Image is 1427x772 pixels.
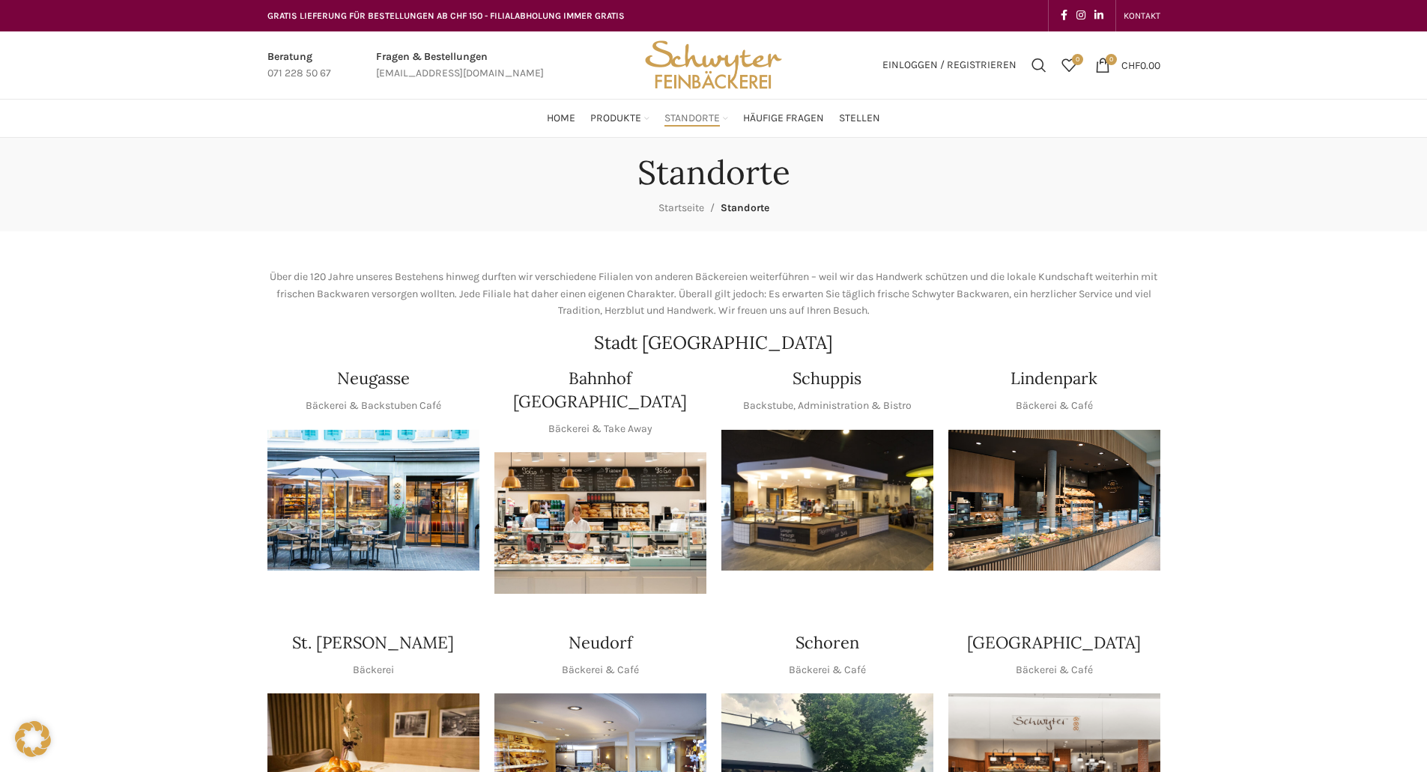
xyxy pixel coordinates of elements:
a: Standorte [664,103,728,133]
a: Facebook social link [1056,5,1072,26]
a: Suchen [1024,50,1054,80]
p: Bäckerei & Café [789,662,866,678]
p: Bäckerei & Café [1016,398,1093,414]
a: Instagram social link [1072,5,1090,26]
p: Bäckerei & Take Away [548,421,652,437]
p: Bäckerei & Café [1016,662,1093,678]
img: Bahnhof St. Gallen [494,452,706,594]
span: KONTAKT [1124,10,1160,21]
span: Einloggen / Registrieren [882,60,1017,70]
bdi: 0.00 [1121,58,1160,71]
span: Produkte [590,112,641,126]
span: Stellen [839,112,880,126]
img: Bäckerei Schwyter [640,31,787,99]
a: Einloggen / Registrieren [875,50,1024,80]
a: Linkedin social link [1090,5,1108,26]
div: 1 / 1 [494,452,706,594]
span: Standorte [721,201,769,214]
a: Home [547,103,575,133]
div: Meine Wunschliste [1054,50,1084,80]
h4: Schoren [796,631,859,654]
span: 0 [1072,54,1083,65]
a: Infobox link [267,49,331,82]
h4: Schuppis [793,367,861,390]
div: 1 / 1 [948,430,1160,571]
div: Main navigation [260,103,1168,133]
h4: St. [PERSON_NAME] [292,631,454,654]
a: Site logo [640,58,787,70]
h4: Neudorf [569,631,632,654]
a: Stellen [839,103,880,133]
img: 017-e1571925257345 [948,430,1160,571]
h4: Lindenpark [1011,367,1097,390]
h1: Standorte [637,153,790,192]
a: Infobox link [376,49,544,82]
span: Home [547,112,575,126]
div: 1 / 1 [721,430,933,571]
img: 150130-Schwyter-013 [721,430,933,571]
span: 0 [1106,54,1117,65]
p: Bäckerei [353,662,394,678]
h4: [GEOGRAPHIC_DATA] [967,631,1141,654]
p: Backstube, Administration & Bistro [743,398,912,414]
a: 0 CHF0.00 [1088,50,1168,80]
a: Startseite [658,201,704,214]
a: KONTAKT [1124,1,1160,31]
a: 0 [1054,50,1084,80]
p: Bäckerei & Backstuben Café [306,398,441,414]
div: Secondary navigation [1116,1,1168,31]
span: GRATIS LIEFERUNG FÜR BESTELLUNGEN AB CHF 150 - FILIALABHOLUNG IMMER GRATIS [267,10,625,21]
a: Produkte [590,103,649,133]
span: Häufige Fragen [743,112,824,126]
h4: Bahnhof [GEOGRAPHIC_DATA] [494,367,706,413]
p: Über die 120 Jahre unseres Bestehens hinweg durften wir verschiedene Filialen von anderen Bäckere... [267,269,1160,319]
span: CHF [1121,58,1140,71]
h2: Stadt [GEOGRAPHIC_DATA] [267,334,1160,352]
span: Standorte [664,112,720,126]
h4: Neugasse [337,367,410,390]
div: 1 / 1 [267,430,479,571]
p: Bäckerei & Café [562,662,639,678]
a: Häufige Fragen [743,103,824,133]
img: Neugasse [267,430,479,571]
